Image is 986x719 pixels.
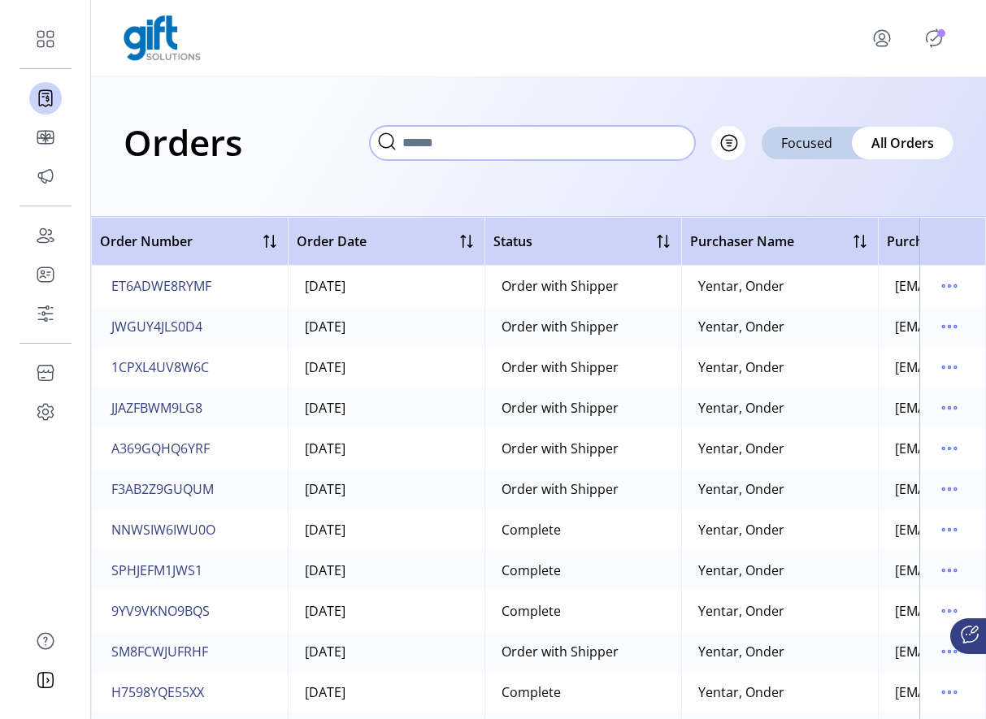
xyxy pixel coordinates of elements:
div: Yentar, Onder [698,357,784,377]
div: Order with Shipper [502,276,619,296]
div: Yentar, Onder [698,561,784,580]
div: Complete [502,601,561,621]
td: [DATE] [288,509,484,550]
td: [DATE] [288,347,484,388]
span: All Orders [871,133,934,153]
td: [DATE] [288,591,484,631]
span: F3AB2Z9GUQUM [111,479,214,499]
button: Publisher Panel [921,25,947,51]
div: Focused [762,127,852,159]
h1: Orders [124,114,242,171]
div: Order with Shipper [502,317,619,336]
div: Order with Shipper [502,642,619,661]
button: menu [936,598,962,624]
td: [DATE] [288,388,484,428]
div: Yentar, Onder [698,398,784,418]
button: SPHJEFM1JWS1 [108,557,206,583]
span: Order Number [100,232,193,251]
span: ET6ADWE8RYMF [111,276,211,296]
button: menu [936,435,962,461]
button: menu [936,557,962,583]
span: SM8FCWJUFRHF [111,642,208,661]
span: SPHJEFM1JWS1 [111,561,202,580]
button: SM8FCWJUFRHF [108,639,211,665]
div: Complete [502,561,561,580]
span: 1CPXL4UV8W6C [111,357,209,377]
button: menu [936,395,962,421]
button: ET6ADWE8RYMF [108,273,215,299]
button: Filter Button [711,126,745,160]
button: JJAZFBWM9LG8 [108,395,206,421]
td: [DATE] [288,631,484,672]
span: Focused [781,133,832,153]
button: 1CPXL4UV8W6C [108,354,212,380]
button: 9YV9VKNO9BQS [108,598,213,624]
span: Status [493,232,532,251]
td: [DATE] [288,469,484,509]
img: logo [124,15,201,61]
button: menu [936,476,962,502]
button: menu [936,273,962,299]
div: Order with Shipper [502,398,619,418]
span: Order Date [297,232,367,251]
div: Yentar, Onder [698,601,784,621]
div: Complete [502,682,561,702]
div: All Orders [852,127,953,159]
button: F3AB2Z9GUQUM [108,476,217,502]
td: [DATE] [288,306,484,347]
span: H7598YQE55XX [111,682,204,702]
button: menu [936,679,962,705]
div: Yentar, Onder [698,317,784,336]
div: Yentar, Onder [698,276,784,296]
button: JWGUY4JLS0D4 [108,314,206,340]
span: 9YV9VKNO9BQS [111,601,210,621]
td: [DATE] [288,550,484,591]
td: [DATE] [288,428,484,469]
button: menu [936,354,962,380]
div: Yentar, Onder [698,642,784,661]
div: Yentar, Onder [698,682,784,702]
span: JWGUY4JLS0D4 [111,317,202,336]
button: menu [936,639,962,665]
td: [DATE] [288,266,484,306]
span: A369GQHQ6YRF [111,439,210,458]
button: menu [849,19,921,58]
div: Yentar, Onder [698,520,784,539]
span: JJAZFBWM9LG8 [111,398,202,418]
span: Purchaser Name [690,232,794,251]
div: Yentar, Onder [698,439,784,458]
button: A369GQHQ6YRF [108,435,213,461]
div: Order with Shipper [502,479,619,499]
button: NNWSIW6IWU0O [108,517,219,543]
div: Order with Shipper [502,439,619,458]
span: NNWSIW6IWU0O [111,520,215,539]
button: menu [936,517,962,543]
div: Order with Shipper [502,357,619,377]
button: H7598YQE55XX [108,679,207,705]
button: menu [936,314,962,340]
div: Yentar, Onder [698,479,784,499]
div: Complete [502,520,561,539]
td: [DATE] [288,672,484,713]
